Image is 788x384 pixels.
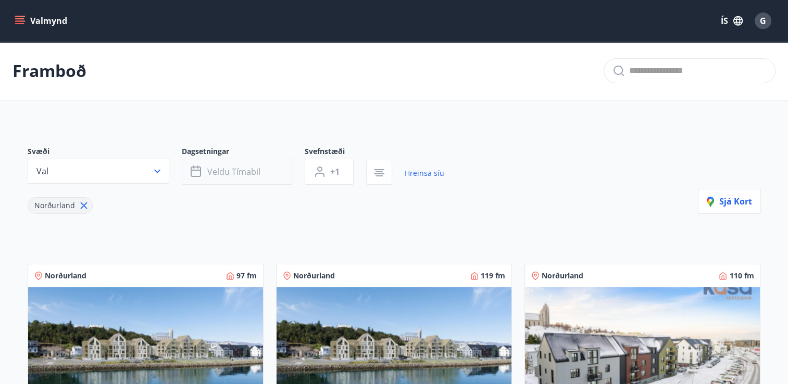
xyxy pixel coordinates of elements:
button: Veldu tímabil [182,159,292,185]
a: Hreinsa síu [405,162,444,185]
span: 110 fm [729,271,754,281]
span: Val [36,165,48,177]
span: Norðurland [542,271,583,281]
button: G [751,8,776,33]
button: ÍS [715,11,748,30]
button: menu [12,11,71,30]
div: Norðurland [28,197,93,214]
span: G [760,15,766,27]
span: +1 [330,166,340,177]
span: Veldu tímabil [207,166,260,177]
span: Norðurland [293,271,335,281]
button: +1 [305,159,354,185]
span: Dagsetningar [182,146,305,159]
span: Svefnstæði [305,146,366,159]
span: 119 fm [481,271,505,281]
span: Svæði [28,146,182,159]
button: Val [28,159,169,184]
span: Norðurland [34,200,75,210]
span: Sjá kort [707,196,752,207]
span: 97 fm [236,271,257,281]
span: Norðurland [45,271,86,281]
button: Sjá kort [698,189,761,214]
p: Framboð [12,59,86,82]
